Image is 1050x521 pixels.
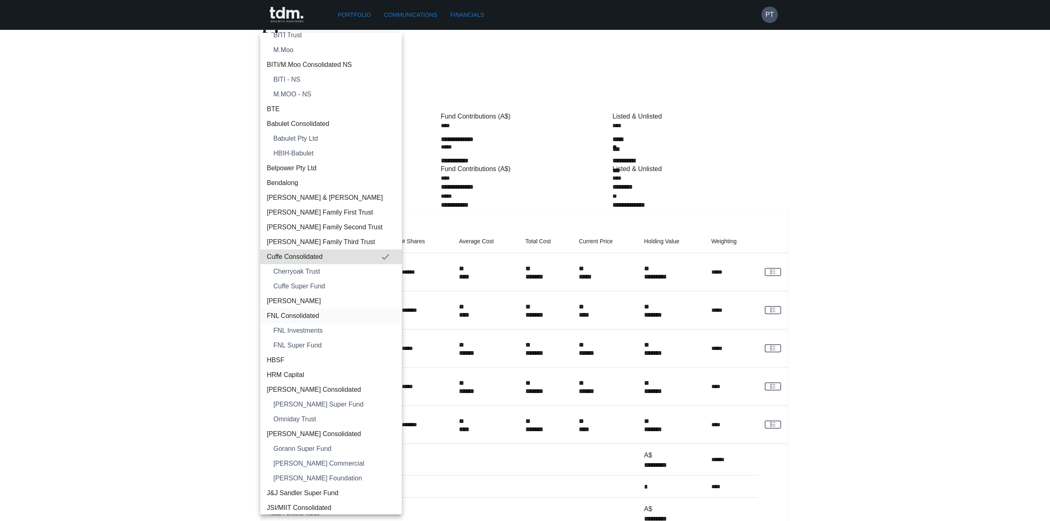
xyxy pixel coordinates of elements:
[273,400,395,409] span: [PERSON_NAME] Super Fund
[273,89,395,99] span: M.MOO - NS
[273,149,395,158] span: HBIH-Babulet
[267,178,395,188] span: Bendalong
[267,222,395,232] span: [PERSON_NAME] Family Second Trust
[267,60,395,70] span: BITI/M.Moo Consolidated NS
[267,385,395,395] span: [PERSON_NAME] Consolidated
[267,355,395,365] span: HBSF
[267,370,395,380] span: HRM Capital
[273,326,395,336] span: FNL Investments
[267,119,395,129] span: Babulet Consolidated
[273,75,395,85] span: BITI - NS
[273,45,395,55] span: M.Moo
[273,30,395,40] span: BITI Trust
[267,193,395,203] span: [PERSON_NAME] & [PERSON_NAME]
[273,473,395,483] span: [PERSON_NAME] Foundation
[267,488,395,498] span: J&J Sandler Super Fund
[273,134,395,144] span: Babulet Pty Ltd
[273,340,395,350] span: FNL Super Fund
[273,267,395,276] span: Cherryoak Trust
[267,104,395,114] span: BTE
[273,444,395,454] span: Gorann Super Fund
[267,429,395,439] span: [PERSON_NAME] Consolidated
[273,414,395,424] span: Omniday Trust
[267,252,381,262] span: Cuffe Consolidated
[273,459,395,468] span: [PERSON_NAME] Commercial
[267,163,395,173] span: Belpower Pty Ltd
[267,503,395,513] span: JSI/MIIT Consolidated
[267,208,395,217] span: [PERSON_NAME] Family First Trust
[273,281,395,291] span: Cuffe Super Fund
[267,237,395,247] span: [PERSON_NAME] Family Third Trust
[267,296,395,306] span: [PERSON_NAME]
[267,311,395,321] span: FNL Consolidated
